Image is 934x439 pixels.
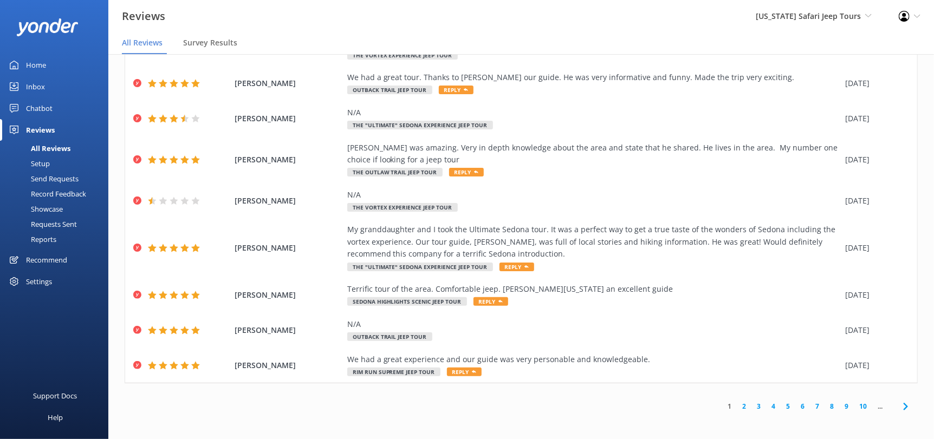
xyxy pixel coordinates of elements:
[810,401,825,411] a: 7
[7,217,77,232] div: Requests Sent
[839,401,854,411] a: 9
[7,186,108,201] a: Record Feedback
[235,77,341,89] span: [PERSON_NAME]
[7,201,63,217] div: Showcase
[183,37,237,48] span: Survey Results
[235,242,341,254] span: [PERSON_NAME]
[825,401,839,411] a: 8
[846,154,904,166] div: [DATE]
[7,156,108,171] a: Setup
[235,113,341,125] span: [PERSON_NAME]
[846,359,904,371] div: [DATE]
[347,353,840,365] div: We had a great experience and our guide was very personable and knowledgeable.
[347,203,458,212] span: The Vortex Experience Jeep Tour
[781,401,795,411] a: 5
[26,249,67,271] div: Recommend
[122,37,163,48] span: All Reviews
[347,297,467,306] span: Sedona Highlights Scenic Jeep Tour
[7,232,108,247] a: Reports
[26,76,45,97] div: Inbox
[7,201,108,217] a: Showcase
[872,401,888,411] span: ...
[846,324,904,336] div: [DATE]
[7,186,86,201] div: Record Feedback
[26,97,53,119] div: Chatbot
[7,171,79,186] div: Send Requests
[347,189,840,201] div: N/A
[846,77,904,89] div: [DATE]
[347,224,840,260] div: My granddaughter and I took the Ultimate Sedona tour. It was a perfect way to get a true taste of...
[347,263,493,271] span: The "Ultimate" Sedona Experience Jeep Tour
[347,121,493,129] span: The "Ultimate" Sedona Experience Jeep Tour
[846,195,904,207] div: [DATE]
[500,263,534,271] span: Reply
[347,51,458,60] span: The Vortex Experience Jeep Tour
[7,232,56,247] div: Reports
[7,217,108,232] a: Requests Sent
[122,8,165,25] h3: Reviews
[347,107,840,119] div: N/A
[34,385,77,407] div: Support Docs
[235,324,341,336] span: [PERSON_NAME]
[7,141,108,156] a: All Reviews
[846,289,904,301] div: [DATE]
[474,297,508,306] span: Reply
[756,11,861,21] span: [US_STATE] Safari Jeep Tours
[854,401,872,411] a: 10
[7,156,50,171] div: Setup
[16,18,79,36] img: yonder-white-logo.png
[449,168,484,176] span: Reply
[347,283,840,295] div: Terrific tour of the area. Comfortable jeep. [PERSON_NAME][US_STATE] an excellent guide
[751,401,766,411] a: 3
[7,171,108,186] a: Send Requests
[26,54,46,76] div: Home
[347,368,440,376] span: Rim Run Supreme Jeep Tour
[26,119,55,141] div: Reviews
[766,401,781,411] a: 4
[235,195,341,207] span: [PERSON_NAME]
[846,242,904,254] div: [DATE]
[347,71,840,83] div: We had a great tour. Thanks to [PERSON_NAME] our guide. He was very informative and funny. Made t...
[7,141,70,156] div: All Reviews
[846,113,904,125] div: [DATE]
[48,407,63,428] div: Help
[737,401,751,411] a: 2
[235,154,341,166] span: [PERSON_NAME]
[439,86,474,94] span: Reply
[347,142,840,166] div: [PERSON_NAME] was amazing. Very in depth knowledge about the area and state that he shared. He li...
[795,401,810,411] a: 6
[347,318,840,330] div: N/A
[26,271,52,292] div: Settings
[235,359,341,371] span: [PERSON_NAME]
[447,368,482,376] span: Reply
[347,86,432,94] span: Outback Trail Jeep Tour
[722,401,737,411] a: 1
[235,289,341,301] span: [PERSON_NAME]
[347,168,443,176] span: The Outlaw Trail Jeep Tour
[347,332,432,341] span: Outback Trail Jeep Tour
